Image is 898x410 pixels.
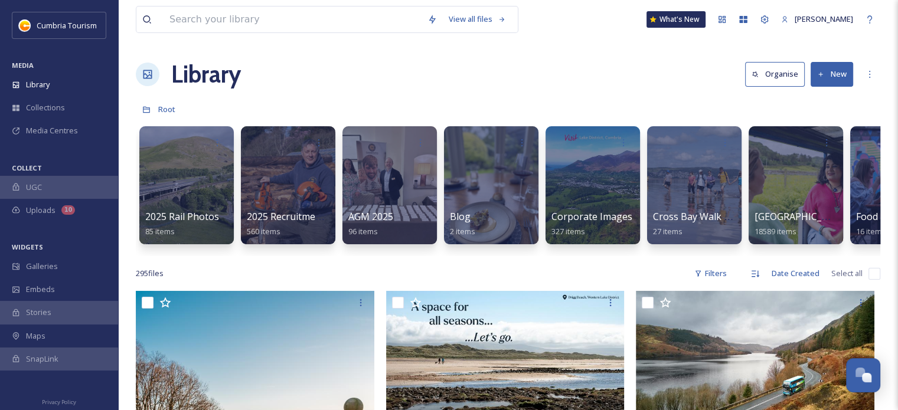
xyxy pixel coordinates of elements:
span: Privacy Policy [42,398,76,406]
div: Filters [688,262,733,285]
a: Corporate Images327 items [551,211,632,237]
span: AGM 2025 [348,210,393,223]
span: 18589 items [755,226,796,237]
img: images.jpg [19,19,31,31]
span: 2025 Rail Photos [145,210,219,223]
div: 10 [61,205,75,215]
div: Date Created [766,262,825,285]
span: Galleries [26,261,58,272]
span: Root [158,104,175,114]
span: Select all [831,268,863,279]
span: Media Centres [26,125,78,136]
button: Open Chat [846,358,880,392]
span: Maps [26,330,45,342]
input: Search your library [164,6,422,32]
a: [PERSON_NAME] [775,8,859,31]
span: Cross Bay Walk 2024 [653,210,745,223]
span: Library [26,79,50,90]
a: Blog2 items [450,211,475,237]
span: Corporate Images [551,210,632,223]
span: 560 items [247,226,280,237]
span: 2 items [450,226,475,237]
button: Organise [745,62,805,86]
span: [PERSON_NAME] [795,14,853,24]
a: [GEOGRAPHIC_DATA]18589 items [755,211,850,237]
a: Root [158,102,175,116]
span: SnapLink [26,353,58,365]
span: 96 items [348,226,378,237]
span: MEDIA [12,61,34,70]
span: WIDGETS [12,242,43,251]
a: AGM 202596 items [348,211,393,237]
span: 85 items [145,226,175,237]
a: View all files [443,8,512,31]
button: New [811,62,853,86]
span: 295 file s [136,268,164,279]
span: 27 items [653,226,683,237]
a: Privacy Policy [42,394,76,408]
span: 16 items [856,226,886,237]
span: COLLECT [12,163,42,172]
span: Blog [450,210,471,223]
span: Cumbria Tourism [37,20,97,31]
span: Stories [26,307,51,318]
span: [GEOGRAPHIC_DATA] [755,210,850,223]
span: Uploads [26,205,55,216]
span: Embeds [26,284,55,295]
a: Cross Bay Walk 202427 items [653,211,745,237]
a: 2025 Rail Photos85 items [145,211,219,237]
span: 327 items [551,226,585,237]
span: Collections [26,102,65,113]
a: What's New [646,11,706,28]
a: Library [171,57,241,92]
span: UGC [26,182,42,193]
span: 2025 Recruitment - [PERSON_NAME] [247,210,409,223]
a: 2025 Recruitment - [PERSON_NAME]560 items [247,211,409,237]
